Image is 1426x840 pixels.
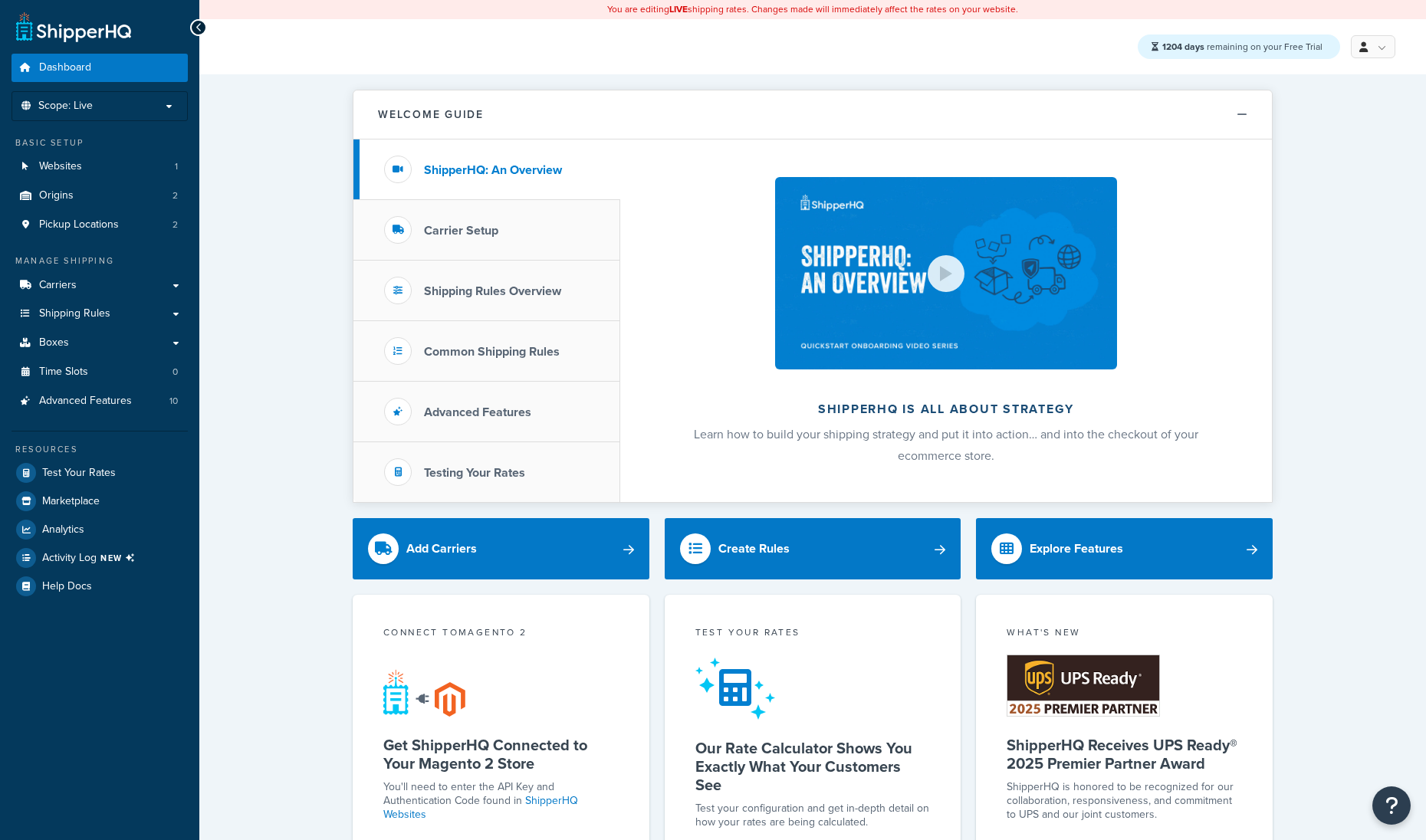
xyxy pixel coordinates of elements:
[669,2,688,16] b: LIVE
[1162,40,1322,54] span: remaining on your Free Trial
[1007,736,1242,773] h5: ShipperHQ Receives UPS Ready® 2025 Premier Partner Award
[424,466,525,480] h3: Testing Your Rates
[11,300,188,328] a: Shipping Rules
[11,387,188,415] li: Advanced Features
[11,544,188,572] a: Activity LogNEW
[775,177,1117,369] img: ShipperHQ is all about strategy
[39,395,132,408] span: Advanced Features
[383,780,619,822] p: You'll need to enter the API Key and Authentication Code found in
[11,182,188,210] li: Origins
[383,669,465,717] img: connect-shq-magento-24cdf84b.svg
[383,736,619,773] h5: Get ShipperHQ Connected to Your Magento 2 Store
[11,573,188,600] a: Help Docs
[353,518,649,579] a: Add Carriers
[11,54,188,82] a: Dashboard
[39,61,91,74] span: Dashboard
[11,544,188,572] li: [object Object]
[172,189,178,202] span: 2
[39,307,110,320] span: Shipping Rules
[11,211,188,239] a: Pickup Locations2
[11,358,188,386] a: Time Slots0
[353,90,1272,139] button: Welcome Guide
[39,160,82,173] span: Websites
[39,279,77,292] span: Carriers
[38,100,93,113] span: Scope: Live
[1007,780,1242,822] p: ShipperHQ is honored to be recognized for our collaboration, responsiveness, and commitment to UP...
[11,211,188,239] li: Pickup Locations
[11,271,188,300] a: Carriers
[11,358,188,386] li: Time Slots
[1372,786,1411,825] button: Open Resource Center
[383,792,578,822] a: ShipperHQ Websites
[11,516,188,543] a: Analytics
[11,487,188,515] a: Marketplace
[42,523,84,536] span: Analytics
[694,425,1198,464] span: Learn how to build your shipping strategy and put it into action… and into the checkout of your e...
[11,443,188,456] div: Resources
[39,189,74,202] span: Origins
[42,467,116,480] span: Test Your Rates
[39,336,69,349] span: Boxes
[695,625,931,643] div: Test your rates
[424,345,560,359] h3: Common Shipping Rules
[42,580,92,593] span: Help Docs
[100,552,141,564] span: NEW
[695,739,931,794] h5: Our Rate Calculator Shows You Exactly What Your Customers See
[11,329,188,357] a: Boxes
[406,538,477,559] div: Add Carriers
[169,395,178,408] span: 10
[718,538,790,559] div: Create Rules
[11,387,188,415] a: Advanced Features10
[175,160,178,173] span: 1
[11,182,188,210] a: Origins2
[42,548,141,568] span: Activity Log
[661,402,1231,416] h2: ShipperHQ is all about strategy
[1007,625,1242,643] div: What's New
[424,284,561,298] h3: Shipping Rules Overview
[11,254,188,267] div: Manage Shipping
[695,802,931,829] div: Test your configuration and get in-depth detail on how your rates are being calculated.
[172,218,178,231] span: 2
[11,153,188,181] a: Websites1
[383,625,619,643] div: Connect to Magento 2
[172,366,178,379] span: 0
[665,518,961,579] a: Create Rules
[42,495,100,508] span: Marketplace
[11,459,188,487] a: Test Your Rates
[39,366,88,379] span: Time Slots
[39,218,119,231] span: Pickup Locations
[424,405,531,419] h3: Advanced Features
[378,109,484,120] h2: Welcome Guide
[11,136,188,149] div: Basic Setup
[1030,538,1123,559] div: Explore Features
[424,224,498,238] h3: Carrier Setup
[424,163,562,177] h3: ShipperHQ: An Overview
[11,153,188,181] li: Websites
[1162,40,1204,54] strong: 1204 days
[976,518,1273,579] a: Explore Features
